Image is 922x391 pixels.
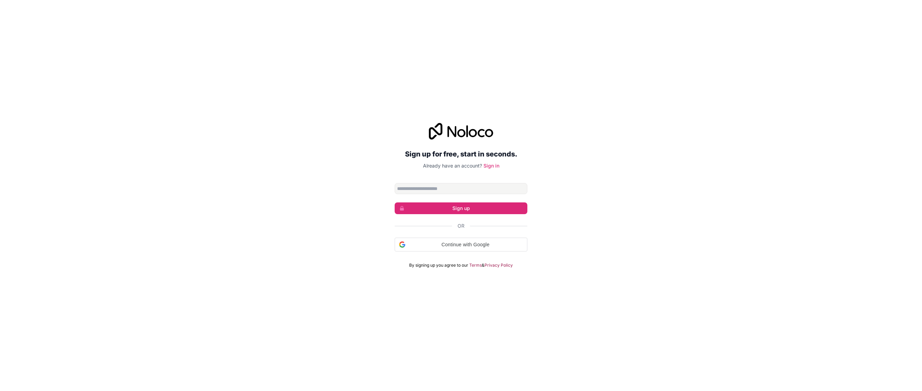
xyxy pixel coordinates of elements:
[395,183,527,194] input: Email address
[409,263,468,268] span: By signing up you agree to our
[395,148,527,160] h2: Sign up for free, start in seconds.
[395,238,527,251] div: Continue with Google
[408,241,523,248] span: Continue with Google
[458,222,464,229] span: Or
[482,263,484,268] span: &
[483,163,499,169] a: Sign in
[469,263,482,268] a: Terms
[423,163,482,169] span: Already have an account?
[395,202,527,214] button: Sign up
[484,263,513,268] a: Privacy Policy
